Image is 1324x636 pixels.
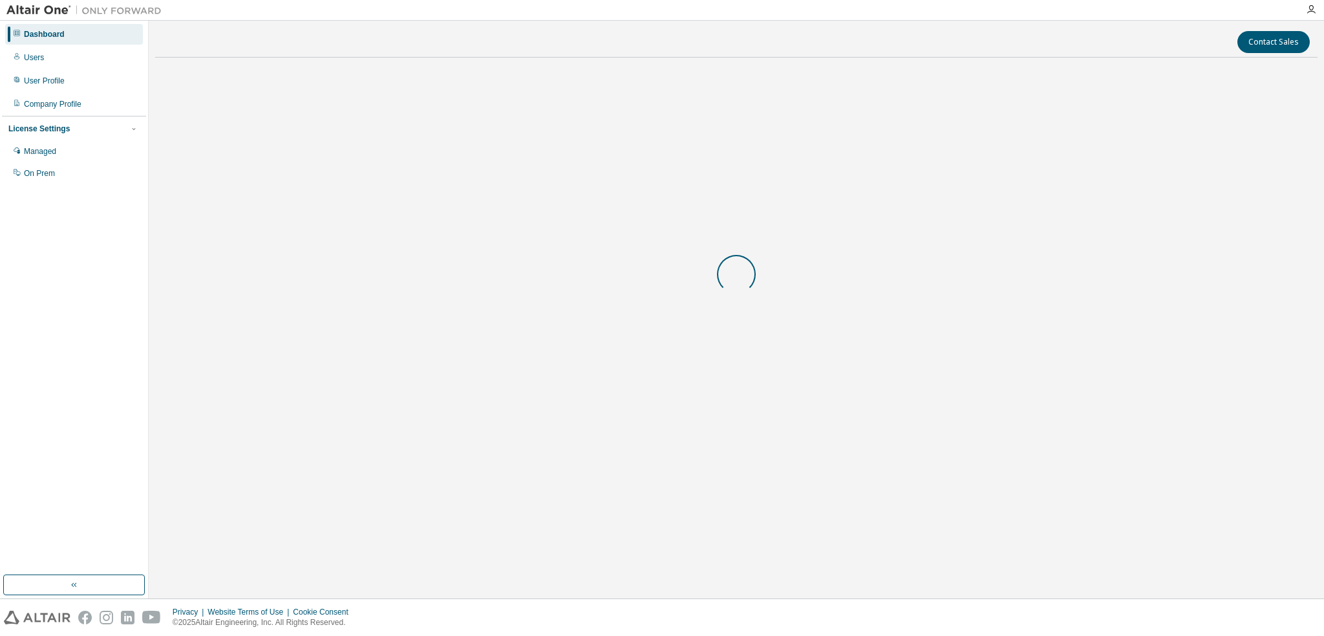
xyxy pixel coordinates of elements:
[293,607,356,617] div: Cookie Consent
[1237,31,1310,53] button: Contact Sales
[100,611,113,624] img: instagram.svg
[142,611,161,624] img: youtube.svg
[24,52,44,63] div: Users
[24,76,65,86] div: User Profile
[78,611,92,624] img: facebook.svg
[6,4,168,17] img: Altair One
[173,607,208,617] div: Privacy
[8,124,70,134] div: License Settings
[4,611,70,624] img: altair_logo.svg
[24,99,81,109] div: Company Profile
[24,168,55,179] div: On Prem
[24,29,65,39] div: Dashboard
[121,611,134,624] img: linkedin.svg
[208,607,293,617] div: Website Terms of Use
[24,146,56,157] div: Managed
[173,617,356,628] p: © 2025 Altair Engineering, Inc. All Rights Reserved.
